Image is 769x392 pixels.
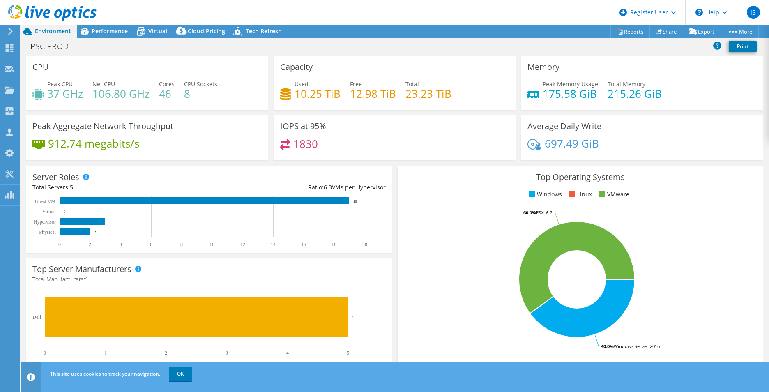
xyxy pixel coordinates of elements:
tspan: Windows Server 2016 [614,343,660,349]
span: Cloud Pricing [188,27,225,35]
text: 4 [286,350,289,356]
span: Virtual [148,27,167,35]
h4: 697.49 GiB [545,139,599,148]
span: Total Memory [608,80,645,88]
text: 20 [362,242,367,247]
svg: \n [695,9,703,16]
h3: Memory [527,62,559,71]
span: 1 [85,275,88,283]
text: 5 [352,314,355,319]
text: 14 [271,242,276,247]
text: 1 [104,350,107,356]
text: Virtual [42,209,56,214]
tspan: 40.0% [601,343,614,349]
text: 18 [332,242,336,247]
h4: 23.23 TiB [405,89,451,98]
text: 8 [180,242,183,247]
h3: Average Daily Write [527,122,601,131]
text: Guest VM [35,198,55,204]
h1: PSC PROD [27,42,81,51]
text: 3 [226,350,228,356]
a: Reports [610,25,650,38]
text: 2 [165,350,167,356]
h4: 912.74 megabits/s [48,139,139,148]
h3: IOPS at 95% [280,122,326,131]
span: This site uses cookies to track your navigation. [50,370,160,377]
div: Ratio: VMs per Hypervisor [209,183,386,192]
text: 4 [120,242,122,247]
text: 19 [353,199,357,203]
h3: Top Operating Systems [404,173,757,182]
text: 2 [94,230,96,234]
tspan: 60.0% [523,210,536,216]
li: Linux [567,190,592,199]
a: Print [729,41,757,52]
span: Net CPU [92,80,115,88]
span: Total [405,80,419,88]
span: CPU Sockets [184,80,217,88]
span: Environment [35,27,71,35]
h3: CPU [32,62,49,71]
a: OK [169,367,192,381]
h4: 215.26 GiB [608,89,662,98]
span: IS [747,6,760,19]
h3: Top Server Manufacturers [32,265,131,274]
span: Free [350,80,362,88]
div: Total Servers: [32,183,209,192]
h4: 12.98 TiB [350,89,396,98]
text: 0 [44,350,46,356]
span: Peak Memory Usage [543,80,598,88]
tspan: ESXi 6.7 [536,210,552,216]
h4: 106.80 GHz [92,89,150,98]
text: 5 [347,350,349,356]
h4: 46 [159,89,175,98]
text: 0 [64,210,66,214]
h4: 1830 [293,139,318,148]
h4: 10.25 TiB [295,89,341,98]
text: 3 [109,220,111,224]
span: Peak CPU [47,80,73,88]
h3: Server Roles [32,173,79,182]
span: 5 [70,183,73,191]
h4: Total Manufacturers: [32,275,386,284]
h4: 175.58 GiB [543,89,598,98]
a: More [721,25,759,38]
li: Windows [527,190,562,199]
text: 10 [210,242,214,247]
text: 2 [89,242,91,247]
h4: 37 GHz [47,89,83,98]
h4: 8 [184,89,217,98]
span: Performance [92,27,128,35]
span: Used [295,80,309,88]
text: Hypervisor [34,219,56,225]
span: Cores [159,80,175,88]
text: 6 [150,242,152,247]
h3: Peak Aggregate Network Throughput [32,122,173,131]
span: Tech Refresh [246,27,282,35]
h3: Capacity [280,62,313,71]
a: Share [649,25,683,38]
text: 12 [240,242,245,247]
li: VMware [597,190,629,199]
text: Dell [32,314,41,320]
span: 6.3 [324,183,332,191]
text: Physical [39,229,56,235]
text: 0 [58,242,61,247]
text: 16 [301,242,306,247]
a: Export [683,25,721,38]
